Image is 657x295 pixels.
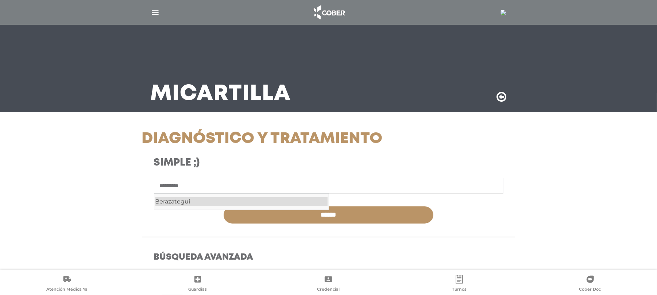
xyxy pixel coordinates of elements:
img: 7294 [501,10,506,16]
a: Credencial [263,275,394,294]
h3: Mi Cartilla [151,85,291,104]
img: Cober_menu-lines-white.svg [151,8,160,17]
span: Turnos [452,287,467,293]
h4: Búsqueda Avanzada [154,252,503,263]
span: Atención Médica Ya [46,287,88,293]
span: Cober Doc [579,287,601,293]
a: Cober Doc [525,275,656,294]
h1: Diagnóstico y Tratamiento [142,130,387,148]
img: logo_cober_home-white.png [310,4,348,21]
a: Turnos [394,275,525,294]
span: Guardias [188,287,207,293]
a: Guardias [132,275,263,294]
span: Credencial [317,287,340,293]
div: Berazategui [155,197,328,206]
a: Atención Médica Ya [1,275,132,294]
h3: Simple ;) [154,157,375,169]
